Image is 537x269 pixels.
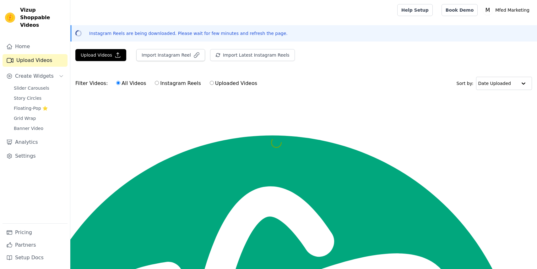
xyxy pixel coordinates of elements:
div: Filter Videos: [75,76,261,91]
a: Setup Docs [3,251,68,264]
button: Create Widgets [3,70,68,82]
span: Floating-Pop ⭐ [14,105,48,111]
label: Uploaded Videos [209,79,258,87]
a: Grid Wrap [10,114,68,123]
input: Uploaded Videos [210,81,214,85]
label: All Videos [116,79,146,87]
a: Slider Carousels [10,84,68,92]
a: Floating-Pop ⭐ [10,104,68,113]
span: Vizup Shoppable Videos [20,6,65,29]
img: Vizup [5,13,15,23]
div: Sort by: [457,77,532,90]
a: Partners [3,239,68,251]
a: Help Setup [397,4,433,16]
button: M Mfed Marketing [483,4,532,16]
span: Slider Carousels [14,85,49,91]
input: All Videos [116,81,120,85]
span: Story Circles [14,95,41,101]
a: Story Circles [10,94,68,103]
button: Upload Videos [75,49,126,61]
a: Analytics [3,136,68,149]
p: Instagram Reels are being downloaded. Please wait for few minutes and refresh the page. [89,30,288,36]
a: Home [3,40,68,53]
a: Upload Videos [3,54,68,67]
button: Import Instagram Reel [136,49,205,61]
text: M [485,7,490,13]
a: Book Demo [442,4,478,16]
input: Instagram Reels [155,81,159,85]
a: Settings [3,150,68,162]
p: Mfed Marketing [493,4,532,16]
label: Instagram Reels [155,79,201,87]
button: Import Latest Instagram Reels [210,49,295,61]
span: Create Widgets [15,72,54,80]
a: Pricing [3,226,68,239]
span: Banner Video [14,125,43,132]
a: Banner Video [10,124,68,133]
span: Grid Wrap [14,115,36,121]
